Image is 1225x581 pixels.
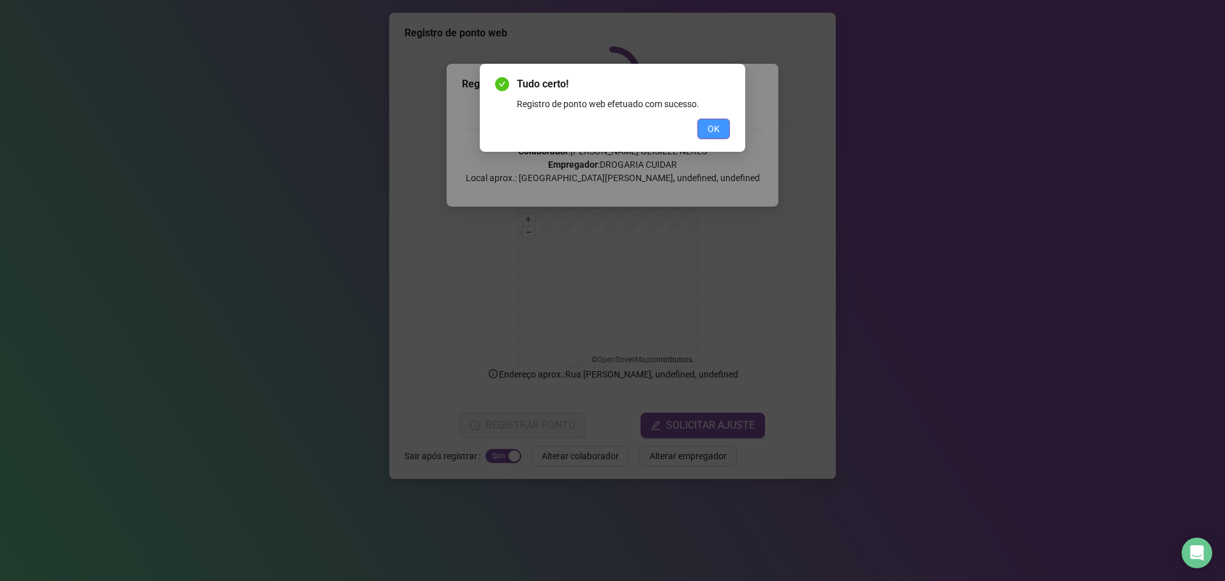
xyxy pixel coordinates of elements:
div: Open Intercom Messenger [1182,538,1212,568]
button: OK [697,119,730,139]
span: OK [708,122,720,136]
div: Registro de ponto web efetuado com sucesso. [517,97,730,111]
span: Tudo certo! [517,77,730,92]
span: check-circle [495,77,509,91]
